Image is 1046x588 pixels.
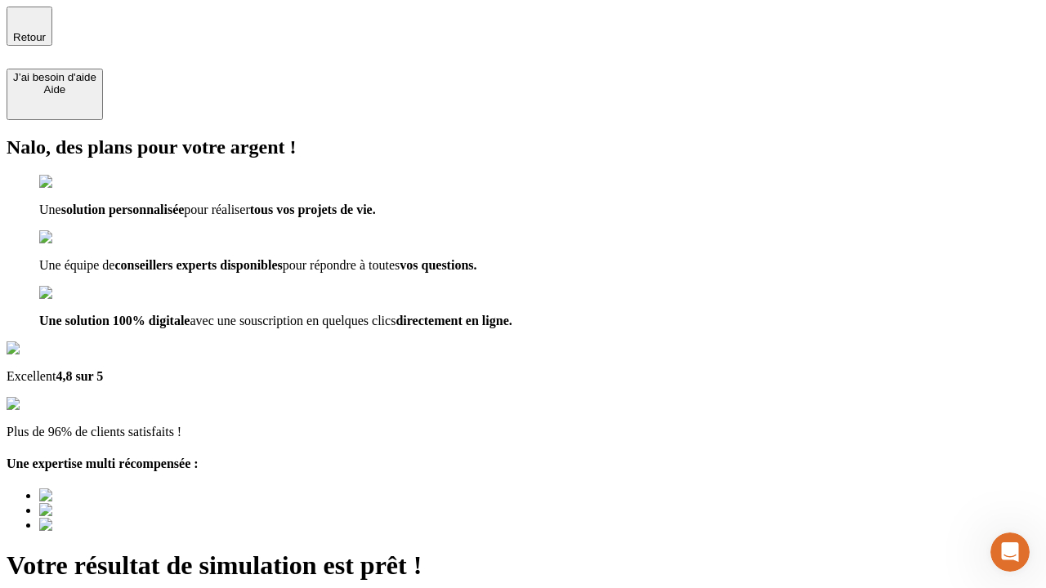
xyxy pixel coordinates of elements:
[190,314,396,327] span: avec une souscription en quelques clics
[184,203,249,216] span: pour réaliser
[396,314,512,327] span: directement en ligne.
[39,175,110,189] img: checkmark
[250,203,376,216] span: tous vos projets de vie.
[7,136,1039,158] h2: Nalo, des plans pour votre argent !
[13,83,96,96] div: Aide
[990,532,1030,572] iframe: Intercom live chat
[7,457,1039,471] h4: Une expertise multi récompensée :
[7,550,1039,581] h1: Votre résultat de simulation est prêt !
[400,258,476,272] span: vos questions.
[13,31,46,43] span: Retour
[39,258,114,272] span: Une équipe de
[39,503,190,518] img: Best savings advice award
[7,341,101,356] img: Google Review
[114,258,282,272] span: conseillers experts disponibles
[13,71,96,83] div: J’ai besoin d'aide
[39,518,190,532] img: Best savings advice award
[39,286,110,301] img: checkmark
[7,397,87,412] img: reviews stars
[61,203,185,216] span: solution personnalisée
[39,230,110,245] img: checkmark
[56,369,103,383] span: 4,8 sur 5
[39,203,61,216] span: Une
[7,69,103,120] button: J’ai besoin d'aideAide
[39,488,190,503] img: Best savings advice award
[39,314,190,327] span: Une solution 100% digitale
[7,7,52,46] button: Retour
[7,369,56,383] span: Excellent
[7,425,1039,439] p: Plus de 96% de clients satisfaits !
[283,258,400,272] span: pour répondre à toutes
